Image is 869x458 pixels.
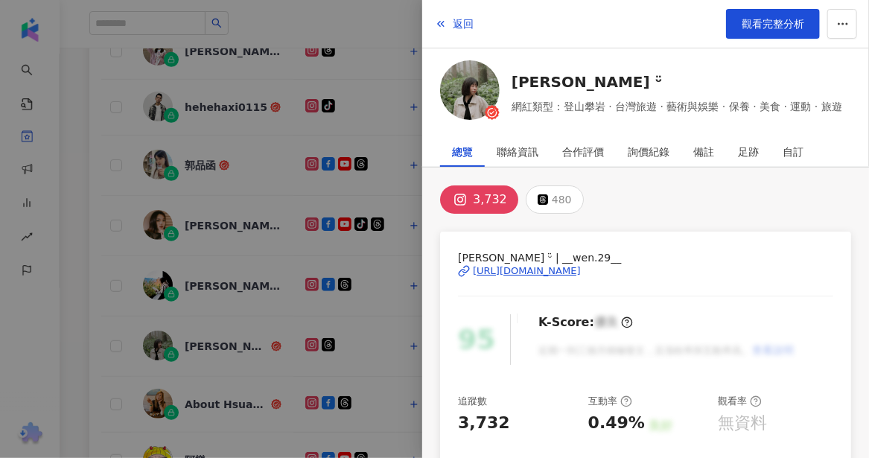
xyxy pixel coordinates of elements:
[512,98,842,115] span: 網紅類型：登山攀岩 · 台灣旅遊 · 藝術與娛樂 · 保養 · 美食 · 運動 · 旅遊
[526,185,584,214] button: 480
[440,60,500,125] a: KOL Avatar
[440,60,500,120] img: KOL Avatar
[628,137,669,167] div: 詢價紀錄
[440,185,518,214] button: 3,732
[512,71,842,92] a: [PERSON_NAME] ᵕ̈
[452,137,473,167] div: 總覽
[458,412,510,435] div: 3,732
[434,9,474,39] button: 返回
[718,395,762,408] div: 觀看率
[552,189,572,210] div: 480
[588,395,632,408] div: 互動率
[453,18,474,30] span: 返回
[562,137,604,167] div: 合作評價
[458,395,487,408] div: 追蹤數
[473,189,507,210] div: 3,732
[588,412,645,435] div: 0.49%
[458,264,833,278] a: [URL][DOMAIN_NAME]
[458,249,833,266] span: [PERSON_NAME] ᵕ̈ | __wen.29__
[738,137,759,167] div: 足跡
[473,264,581,278] div: [URL][DOMAIN_NAME]
[742,18,804,30] span: 觀看完整分析
[718,412,767,435] div: 無資料
[497,137,538,167] div: 聯絡資訊
[538,314,633,331] div: K-Score :
[726,9,820,39] a: 觀看完整分析
[783,137,803,167] div: 自訂
[693,137,714,167] div: 備註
